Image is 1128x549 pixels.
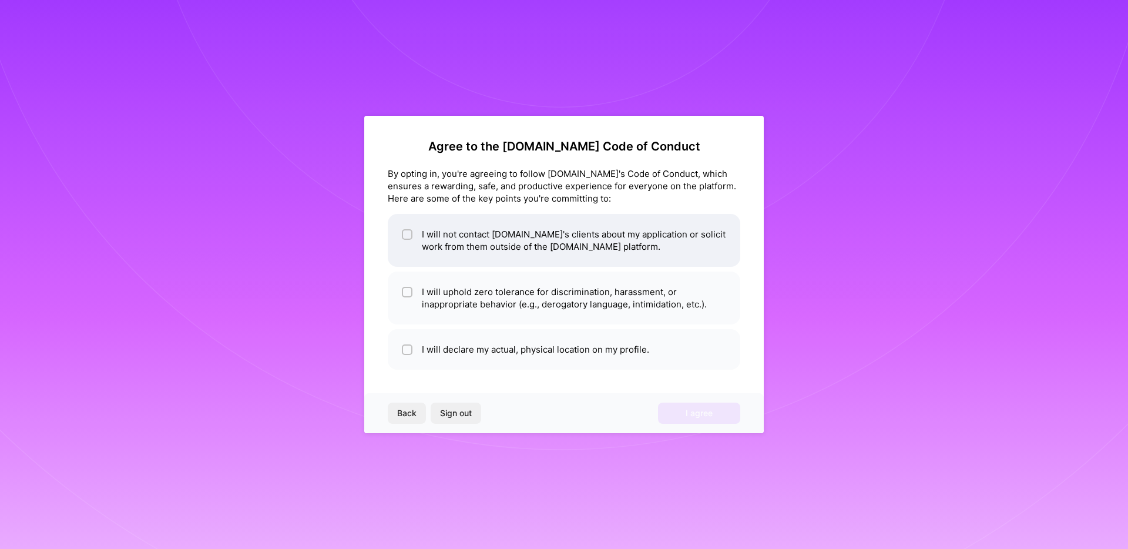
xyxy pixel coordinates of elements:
[388,214,740,267] li: I will not contact [DOMAIN_NAME]'s clients about my application or solicit work from them outside...
[388,329,740,370] li: I will declare my actual, physical location on my profile.
[388,272,740,324] li: I will uphold zero tolerance for discrimination, harassment, or inappropriate behavior (e.g., der...
[431,403,481,424] button: Sign out
[388,403,426,424] button: Back
[388,139,740,153] h2: Agree to the [DOMAIN_NAME] Code of Conduct
[397,407,417,419] span: Back
[388,168,740,205] div: By opting in, you're agreeing to follow [DOMAIN_NAME]'s Code of Conduct, which ensures a rewardin...
[440,407,472,419] span: Sign out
